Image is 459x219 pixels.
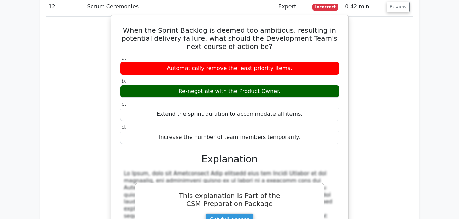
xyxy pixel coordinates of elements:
span: b. [122,78,127,84]
h5: When the Sprint Backlog is deemed too ambitious, resulting in potential delivery failure, what sh... [119,26,340,51]
span: Incorrect [312,4,338,11]
span: c. [122,101,126,107]
span: a. [122,55,127,61]
h3: Explanation [124,153,335,165]
div: Extend the sprint duration to accommodate all items. [120,108,339,121]
div: Re-negotiate with the Product Owner. [120,85,339,98]
div: Automatically remove the least priority items. [120,62,339,75]
span: d. [122,124,127,130]
div: Increase the number of team members temporarily. [120,131,339,144]
button: Review [387,2,410,12]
